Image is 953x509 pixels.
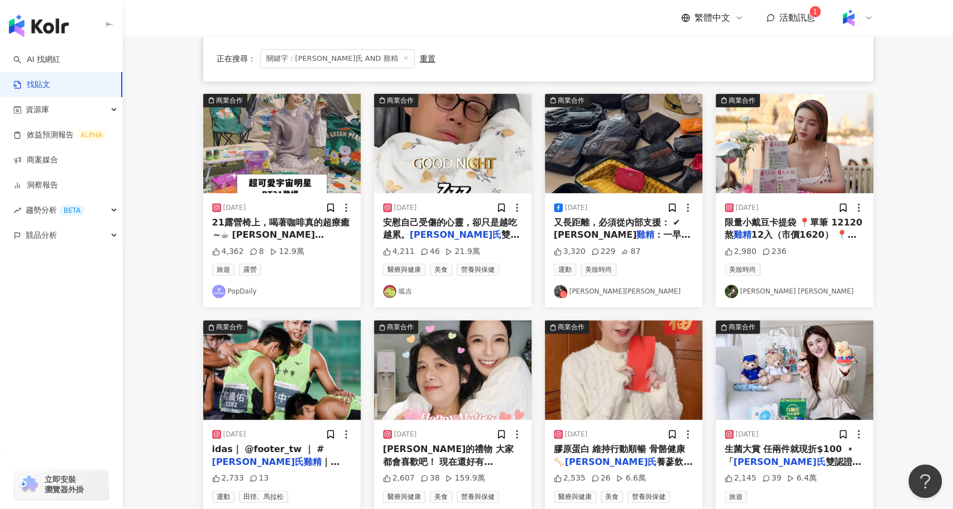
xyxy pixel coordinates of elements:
img: KOL Avatar [725,285,738,298]
div: [DATE] [565,430,588,439]
div: 商業合作 [216,321,243,333]
mark: [PERSON_NAME]氏雞精 [212,457,322,467]
span: 21露營椅上，喝著咖啡真的超療癒～☕ [PERSON_NAME] [212,217,349,240]
img: post-image [716,94,873,193]
img: KOL Avatar [554,285,567,298]
button: 商業合作 [545,320,702,420]
span: 露營 [239,263,261,276]
span: 立即安裝 瀏覽器外掛 [45,474,84,494]
img: logo [9,15,69,37]
div: 26 [591,473,611,484]
span: 又長距離，必須從內部支援： ✔ [PERSON_NAME] [554,217,681,240]
span: rise [13,207,21,214]
div: 6.6萬 [616,473,645,484]
div: 229 [591,246,616,257]
div: 商業合作 [558,321,585,333]
span: 美妝時尚 [725,263,760,276]
span: 生菌大賞 任兩件就現折$100 ▪️「 [725,444,856,467]
button: 商業合作 [203,94,361,193]
div: 商業合作 [729,321,755,333]
button: 商業合作 [203,320,361,420]
div: 商業合作 [387,95,414,106]
button: 商業合作 [374,320,531,420]
div: 2,535 [554,473,586,484]
div: [DATE] [223,430,246,439]
img: KOL Avatar [212,285,226,298]
button: 商業合作 [716,320,873,420]
span: [PERSON_NAME]的禮物 大家都會喜歡吧！ 現在還好有 [383,444,514,467]
span: 限量小戴豆卡提袋 📍單筆 12120熬 [725,217,863,240]
span: 美妝時尚 [581,263,616,276]
mark: [PERSON_NAME]氏 [734,457,826,467]
div: 38 [420,473,440,484]
div: 3,320 [554,246,586,257]
a: 效益預測報告ALPHA [13,129,107,141]
div: 4,362 [212,246,244,257]
img: post-image [374,320,531,420]
span: 美食 [430,263,452,276]
img: Kolr%20app%20icon%20%281%29.png [838,7,859,28]
div: 21.9萬 [445,246,480,257]
span: 運動 [554,263,576,276]
button: 商業合作 [374,94,531,193]
img: KOL Avatar [383,285,396,298]
button: 商業合作 [545,94,702,193]
span: 營養與保健 [457,491,499,503]
a: KOL Avatar呱吉 [383,285,523,298]
span: 醫療與健康 [383,263,425,276]
span: 營養與保健 [628,491,670,503]
div: 2,607 [383,473,415,484]
mark: 雞精 [734,229,751,240]
div: [DATE] [736,430,759,439]
span: 美食 [601,491,623,503]
span: 安慰自己受傷的心靈，卻只是越吃越累。 [383,217,517,240]
img: post-image [716,320,873,420]
div: 46 [420,246,440,257]
span: 1 [813,8,817,16]
span: 美食 [430,491,452,503]
span: 競品分析 [26,223,57,248]
div: BETA [59,205,85,216]
div: [DATE] [736,203,759,213]
span: 活動訊息 [779,12,815,23]
div: 12.9萬 [270,246,304,257]
span: 營養與保健 [457,263,499,276]
span: 趨勢分析 [26,198,85,223]
span: 雙認證 [825,457,861,467]
span: 膠原蛋白 維持行動順暢 骨骼健康🦴 [554,444,685,467]
span: 運動 [212,491,234,503]
div: [DATE] [394,203,417,213]
span: 旅遊 [212,263,234,276]
mark: [PERSON_NAME]氏 [565,457,657,467]
div: [DATE] [565,203,588,213]
img: chrome extension [18,476,40,493]
div: 2,733 [212,473,244,484]
span: 田徑、馬拉松 [239,491,288,503]
mark: [PERSON_NAME]氏 [410,229,502,240]
div: 39 [762,473,782,484]
div: [DATE] [394,430,417,439]
div: 236 [762,246,787,257]
img: post-image [374,94,531,193]
mark: 雞精 [636,229,654,240]
div: 8 [250,246,264,257]
div: 4,211 [383,246,415,257]
span: 關鍵字：[PERSON_NAME]氏 AND 雞精 [260,49,415,68]
a: searchAI 找網紅 [13,54,60,65]
a: 商案媒合 [13,155,58,166]
a: 洞察報告 [13,180,58,191]
div: [DATE] [223,203,246,213]
img: post-image [545,320,702,420]
a: KOL AvatarPopDaily [212,285,352,298]
div: 商業合作 [387,321,414,333]
a: KOL Avatar[PERSON_NAME][PERSON_NAME] [554,285,693,298]
span: 旅遊 [725,491,747,503]
div: 13 [250,473,269,484]
div: 87 [621,246,640,257]
img: post-image [203,94,361,193]
sup: 1 [810,6,821,17]
div: 商業合作 [729,95,755,106]
a: 找貼文 [13,79,50,90]
a: chrome extension立即安裝 瀏覽器外掛 [15,469,108,500]
span: 繁體中文 [695,12,730,24]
